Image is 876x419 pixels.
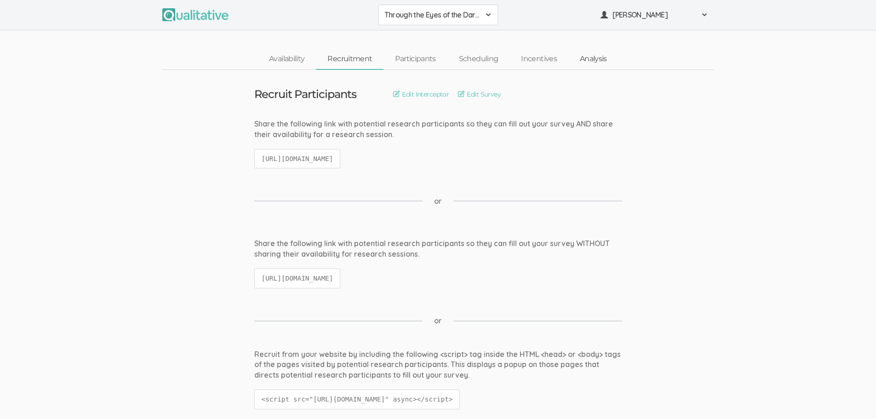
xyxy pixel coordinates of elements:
[254,119,622,140] div: Share the following link with potential research participants so they can fill out your survey AN...
[434,196,442,207] span: or
[568,49,618,69] a: Analysis
[378,5,498,25] button: Through the Eyes of the Dark Mother
[254,88,357,100] h3: Recruit Participants
[254,269,341,288] code: [URL][DOMAIN_NAME]
[393,89,449,99] a: Edit Interceptor
[316,49,384,69] a: Recruitment
[254,390,460,409] code: <script src="[URL][DOMAIN_NAME]" async></script>
[258,49,316,69] a: Availability
[510,49,568,69] a: Incentives
[458,89,501,99] a: Edit Survey
[613,10,695,20] span: [PERSON_NAME]
[434,316,442,326] span: or
[384,10,480,20] span: Through the Eyes of the Dark Mother
[384,49,447,69] a: Participants
[162,8,229,21] img: Qualitative
[254,349,622,381] div: Recruit from your website by including the following <script> tag inside the HTML <head> or <body...
[254,149,341,169] code: [URL][DOMAIN_NAME]
[830,375,876,419] iframe: Chat Widget
[254,238,622,259] div: Share the following link with potential research participants so they can fill out your survey WI...
[595,5,714,25] button: [PERSON_NAME]
[447,49,510,69] a: Scheduling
